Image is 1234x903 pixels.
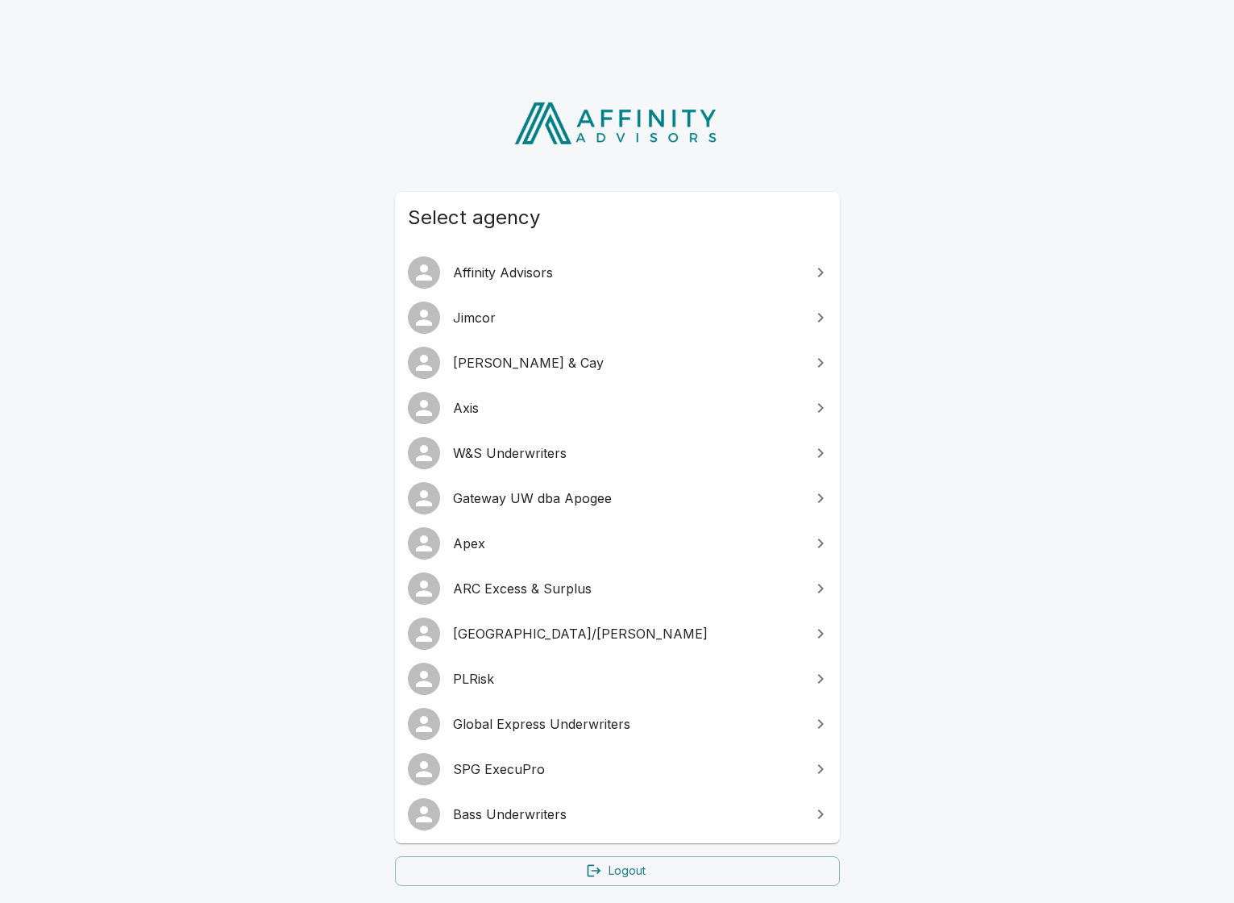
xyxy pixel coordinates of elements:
img: Affinity Advisors Logo [501,97,733,150]
span: Affinity Advisors [453,263,801,282]
a: [PERSON_NAME] & Cay [395,340,840,385]
span: W&S Underwriters [453,443,801,463]
a: Bass Underwriters [395,792,840,837]
a: Jimcor [395,295,840,340]
span: [GEOGRAPHIC_DATA]/[PERSON_NAME] [453,624,801,643]
a: Gateway UW dba Apogee [395,476,840,521]
a: Axis [395,385,840,431]
span: Bass Underwriters [453,805,801,824]
a: Affinity Advisors [395,250,840,295]
span: ARC Excess & Surplus [453,579,801,598]
span: [PERSON_NAME] & Cay [453,353,801,372]
a: ARC Excess & Surplus [395,566,840,611]
span: Gateway UW dba Apogee [453,489,801,508]
a: SPG ExecuPro [395,747,840,792]
span: Apex [453,534,801,553]
a: Apex [395,521,840,566]
a: W&S Underwriters [395,431,840,476]
span: Jimcor [453,308,801,327]
span: Axis [453,398,801,418]
span: Global Express Underwriters [453,714,801,734]
a: Logout [395,856,840,886]
a: [GEOGRAPHIC_DATA]/[PERSON_NAME] [395,611,840,656]
span: PLRisk [453,669,801,689]
a: PLRisk [395,656,840,701]
a: Global Express Underwriters [395,701,840,747]
span: Select agency [408,205,827,231]
span: SPG ExecuPro [453,759,801,779]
